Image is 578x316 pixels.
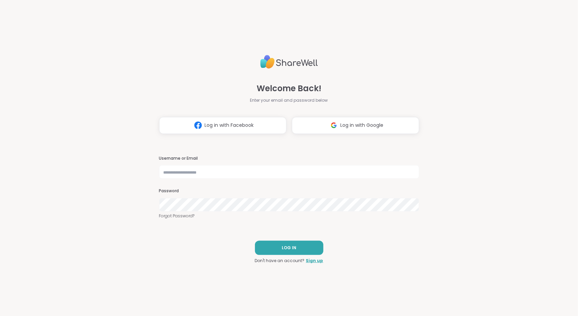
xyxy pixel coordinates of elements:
span: Log in with Google [340,122,383,129]
a: Sign up [306,258,323,264]
img: ShareWell Logomark [327,119,340,132]
img: ShareWell Logo [260,52,318,72]
span: Enter your email and password below [250,97,328,103]
button: LOG IN [255,241,323,255]
span: LOG IN [282,245,296,251]
h3: Username or Email [159,156,419,161]
button: Log in with Facebook [159,117,286,134]
a: Forgot Password? [159,213,419,219]
button: Log in with Google [292,117,419,134]
span: Don't have an account? [255,258,305,264]
span: Log in with Facebook [205,122,254,129]
h3: Password [159,188,419,194]
span: Welcome Back! [257,82,321,95]
img: ShareWell Logomark [192,119,205,132]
